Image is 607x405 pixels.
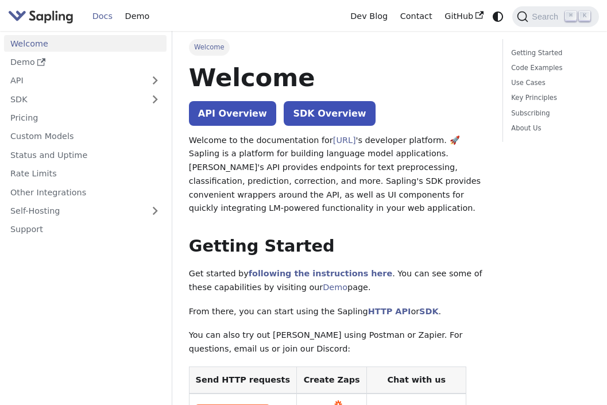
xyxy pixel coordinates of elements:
[189,305,486,319] p: From there, you can start using the Sapling or .
[4,203,167,219] a: Self-Hosting
[4,35,167,52] a: Welcome
[528,12,565,21] span: Search
[8,8,74,25] img: Sapling.ai
[565,11,577,21] kbd: ⌘
[119,7,156,25] a: Demo
[368,307,411,316] a: HTTP API
[4,91,144,107] a: SDK
[512,6,598,27] button: Search (Command+K)
[344,7,393,25] a: Dev Blog
[8,8,78,25] a: Sapling.ai
[419,307,438,316] a: SDK
[86,7,119,25] a: Docs
[144,72,167,89] button: Expand sidebar category 'API'
[394,7,439,25] a: Contact
[4,221,167,238] a: Support
[511,48,586,59] a: Getting Started
[189,101,276,126] a: API Overview
[511,108,586,119] a: Subscribing
[189,39,486,55] nav: Breadcrumbs
[438,7,489,25] a: GitHub
[144,91,167,107] button: Expand sidebar category 'SDK'
[4,146,167,163] a: Status and Uptime
[4,54,167,71] a: Demo
[189,134,486,216] p: Welcome to the documentation for 's developer platform. 🚀 Sapling is a platform for building lang...
[284,101,375,126] a: SDK Overview
[189,236,486,257] h2: Getting Started
[511,92,586,103] a: Key Principles
[4,184,167,200] a: Other Integrations
[511,78,586,88] a: Use Cases
[296,367,367,394] th: Create Zaps
[189,367,296,394] th: Send HTTP requests
[4,72,144,89] a: API
[189,39,230,55] span: Welcome
[4,128,167,145] a: Custom Models
[4,165,167,182] a: Rate Limits
[367,367,466,394] th: Chat with us
[511,63,586,74] a: Code Examples
[189,267,486,295] p: Get started by . You can see some of these capabilities by visiting our page.
[249,269,392,278] a: following the instructions here
[4,110,167,126] a: Pricing
[333,136,356,145] a: [URL]
[189,329,486,356] p: You can also try out [PERSON_NAME] using Postman or Zapier. For questions, email us or join our D...
[579,11,590,21] kbd: K
[490,8,507,25] button: Switch between dark and light mode (currently system mode)
[323,283,347,292] a: Demo
[189,62,486,93] h1: Welcome
[511,123,586,134] a: About Us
